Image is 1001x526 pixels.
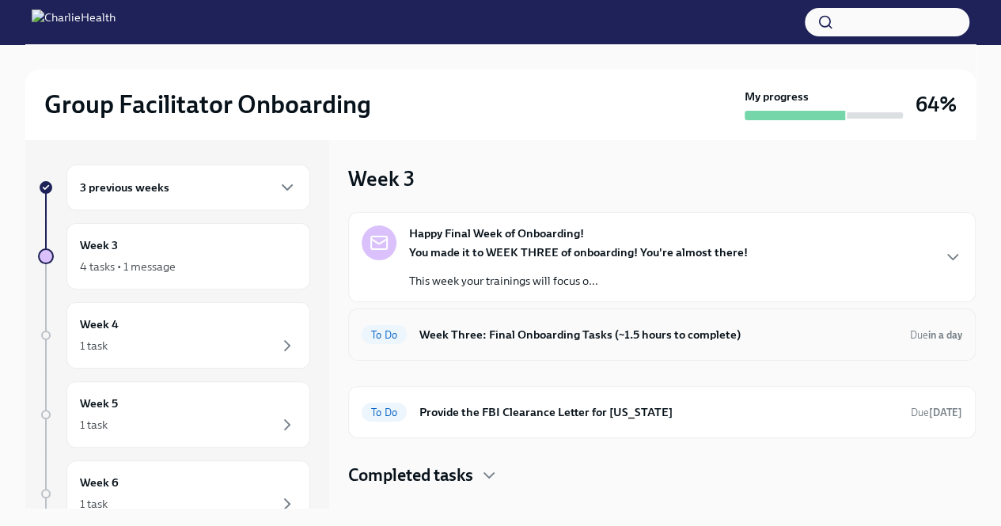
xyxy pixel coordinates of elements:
strong: Happy Final Week of Onboarding! [409,225,584,241]
a: Week 41 task [38,302,310,369]
h3: Week 3 [348,165,415,193]
div: 4 tasks • 1 message [80,259,176,274]
span: To Do [362,407,407,418]
h6: Week Three: Final Onboarding Tasks (~1.5 hours to complete) [419,326,897,343]
h6: 3 previous weeks [80,179,169,196]
div: 1 task [80,417,108,433]
h3: 64% [916,90,957,119]
img: CharlieHealth [32,9,116,35]
a: Week 34 tasks • 1 message [38,223,310,289]
h6: Provide the FBI Clearance Letter for [US_STATE] [419,403,898,421]
div: 3 previous weeks [66,165,310,210]
h2: Group Facilitator Onboarding [44,89,371,120]
p: This week your trainings will focus o... [409,273,748,289]
div: Completed tasks [348,464,976,487]
h6: Week 4 [80,316,119,333]
span: September 16th, 2025 09:00 [911,405,962,420]
div: 1 task [80,338,108,354]
a: To DoWeek Three: Final Onboarding Tasks (~1.5 hours to complete)Duein a day [362,322,962,347]
span: Due [911,407,962,418]
strong: My progress [745,89,809,104]
a: Week 51 task [38,381,310,448]
h6: Week 3 [80,237,118,254]
span: Due [910,329,962,341]
h6: Week 6 [80,474,119,491]
strong: You made it to WEEK THREE of onboarding! You're almost there! [409,245,748,259]
span: August 30th, 2025 09:00 [910,327,962,342]
h4: Completed tasks [348,464,473,487]
span: To Do [362,329,407,341]
h6: Week 5 [80,395,118,412]
strong: in a day [928,329,962,341]
a: To DoProvide the FBI Clearance Letter for [US_STATE]Due[DATE] [362,399,962,425]
div: 1 task [80,496,108,512]
strong: [DATE] [929,407,962,418]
